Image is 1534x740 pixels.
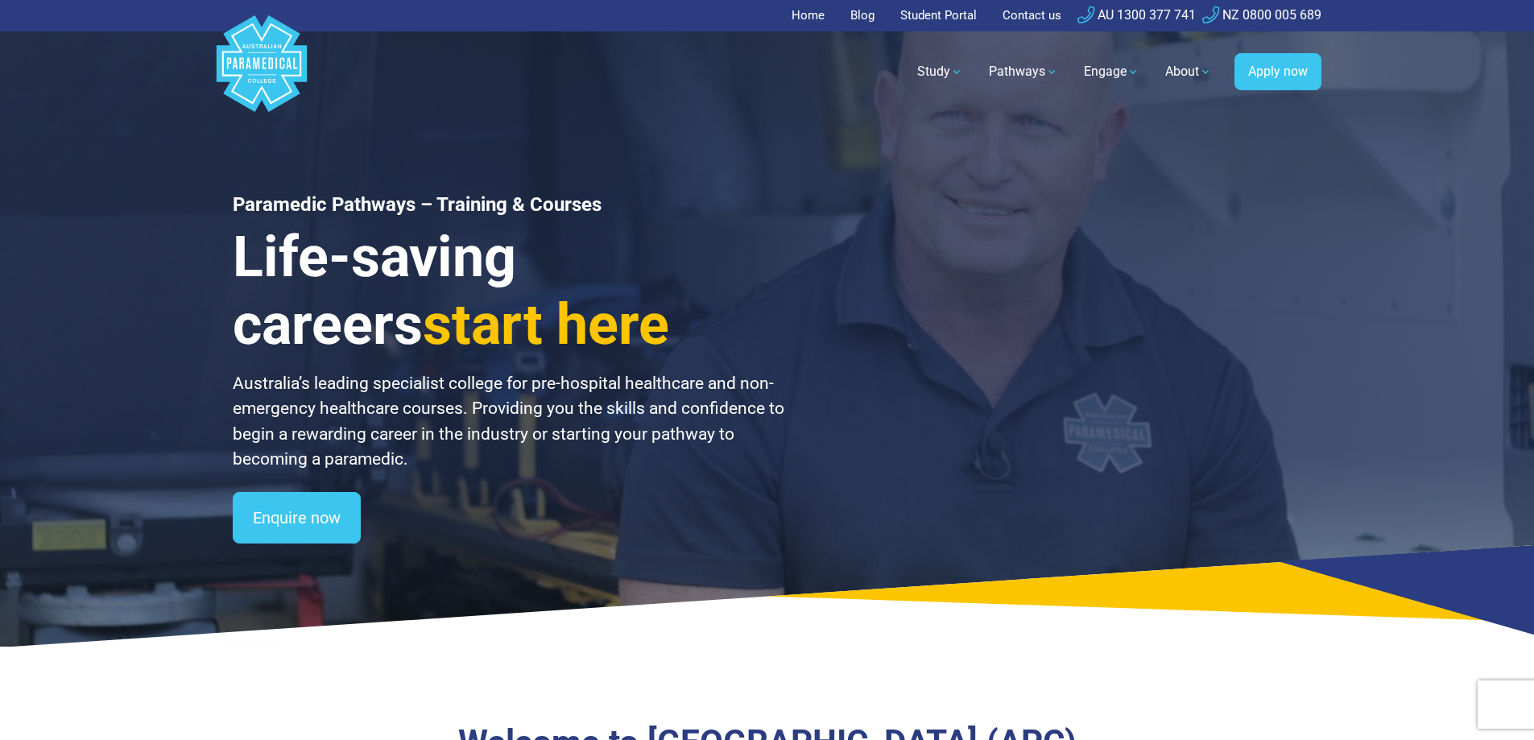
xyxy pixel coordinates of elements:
[233,492,361,544] a: Enquire now
[1074,49,1149,94] a: Engage
[233,223,787,358] h3: Life-saving careers
[233,371,787,473] p: Australia’s leading specialist college for pre-hospital healthcare and non-emergency healthcare c...
[233,193,787,217] h1: Paramedic Pathways – Training & Courses
[1156,49,1222,94] a: About
[213,31,310,113] a: Australian Paramedical College
[908,49,973,94] a: Study
[1234,53,1321,90] a: Apply now
[1077,7,1196,23] a: AU 1300 377 741
[979,49,1068,94] a: Pathways
[423,291,669,358] span: start here
[1202,7,1321,23] a: NZ 0800 005 689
